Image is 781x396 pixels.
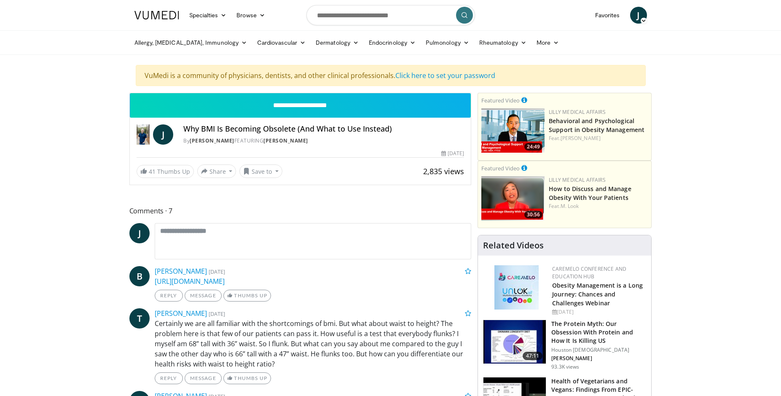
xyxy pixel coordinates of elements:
a: [PERSON_NAME] [190,137,234,144]
a: Endocrinology [364,34,421,51]
a: 30:56 [481,176,545,221]
a: CaReMeLO Conference and Education Hub [552,265,626,280]
img: Dr. Jordan Rennicke [137,124,150,145]
span: Comments 7 [129,205,472,216]
a: J [153,124,173,145]
a: Favorites [590,7,625,24]
div: Feat. [549,202,648,210]
a: Thumbs Up [223,290,271,302]
a: M. Look [561,202,579,210]
small: [DATE] [209,268,225,275]
a: Message [185,290,222,302]
h3: The Protein Myth: Our Obsession With Protein and How It Is Killing US [551,320,646,345]
a: 47:11 The Protein Myth: Our Obsession With Protein and How It Is Killing US Houston [DEMOGRAPHIC_... [483,320,646,370]
a: Message [185,372,222,384]
button: Save to [239,164,282,178]
a: 24:49 [481,108,545,153]
a: B [129,266,150,286]
span: 24:49 [524,143,542,151]
span: 2,835 views [423,166,464,176]
img: VuMedi Logo [134,11,179,19]
a: Lilly Medical Affairs [549,108,606,116]
a: Dermatology [311,34,364,51]
a: Reply [155,290,183,302]
a: Pulmonology [421,34,474,51]
div: By FEATURING [183,137,464,145]
input: Search topics, interventions [306,5,475,25]
a: How to Discuss and Manage Obesity With Your Patients [549,185,631,202]
img: b7b8b05e-5021-418b-a89a-60a270e7cf82.150x105_q85_crop-smart_upscale.jpg [483,320,546,364]
div: VuMedi is a community of physicians, dentists, and other clinical professionals. [136,65,646,86]
h4: Related Videos [483,240,544,251]
img: 45df64a9-a6de-482c-8a90-ada250f7980c.png.150x105_q85_autocrop_double_scale_upscale_version-0.2.jpg [494,265,539,310]
a: J [129,223,150,243]
a: [PERSON_NAME] [561,135,601,142]
div: Feat. [549,135,648,142]
div: [DATE] [552,308,644,316]
span: 30:56 [524,211,542,218]
a: More [531,34,564,51]
a: Browse [231,7,270,24]
a: Allergy, [MEDICAL_DATA], Immunology [129,34,252,51]
div: [DATE] [441,150,464,157]
p: 93.3K views [551,364,579,370]
a: T [129,308,150,329]
a: Reply [155,372,183,384]
span: 41 [149,167,156,175]
a: J [630,7,647,24]
span: 47:11 [523,352,543,360]
a: [PERSON_NAME] [263,137,308,144]
p: Certainly we are all familiar with the shortcomings of bmi. But what about waist to height? The p... [155,318,472,369]
a: [PERSON_NAME] [155,267,207,276]
a: Thumbs Up [223,372,271,384]
a: Rheumatology [474,34,531,51]
a: Click here to set your password [395,71,495,80]
a: Specialties [184,7,232,24]
a: [PERSON_NAME] [155,309,207,318]
button: Share [197,164,236,178]
small: Featured Video [481,164,520,172]
small: [DATE] [209,310,225,318]
a: Obesity Management is a Long Journey: Chances and Challenges Webinar [552,281,643,307]
p: Houston [DEMOGRAPHIC_DATA] [551,347,646,353]
p: [PERSON_NAME] [551,355,646,362]
a: 41 Thumbs Up [137,165,194,178]
a: [URL][DOMAIN_NAME] [155,277,225,286]
a: Lilly Medical Affairs [549,176,606,183]
img: ba3304f6-7838-4e41-9c0f-2e31ebde6754.png.150x105_q85_crop-smart_upscale.png [481,108,545,153]
a: Cardiovascular [252,34,311,51]
h4: Why BMI Is Becoming Obsolete (And What to Use Instead) [183,124,464,134]
small: Featured Video [481,97,520,104]
a: Behavioral and Psychological Support in Obesity Management [549,117,644,134]
img: c98a6a29-1ea0-4bd5-8cf5-4d1e188984a7.png.150x105_q85_crop-smart_upscale.png [481,176,545,221]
